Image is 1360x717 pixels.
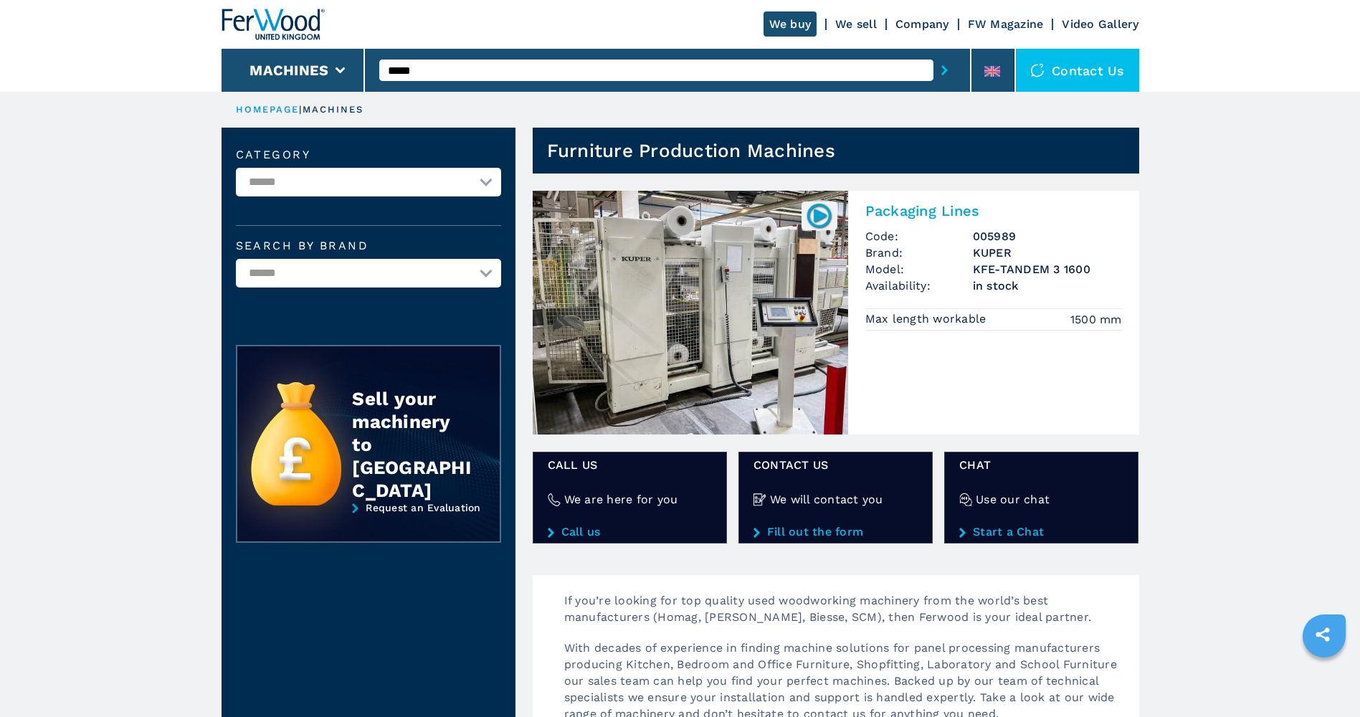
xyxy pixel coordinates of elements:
div: Sell your machinery to [GEOGRAPHIC_DATA] [352,387,471,502]
a: Packaging Lines KUPER KFE-TANDEM 3 1600005989Packaging LinesCode:005989Brand:KUPERModel:KFE-TANDE... [533,191,1139,435]
h4: Use our chat [976,491,1050,508]
label: Search by brand [236,240,501,252]
h1: Furniture Production Machines [547,139,835,162]
h3: KUPER [973,244,1122,261]
h2: Packaging Lines [865,202,1122,219]
a: Company [895,17,949,31]
span: CONTACT US [753,457,918,473]
span: in stock [973,277,1122,294]
button: Machines [249,62,328,79]
img: Packaging Lines KUPER KFE-TANDEM 3 1600 [533,191,848,435]
span: Model: [865,261,973,277]
h3: 005989 [973,228,1122,244]
button: submit-button [933,54,956,87]
img: We will contact you [753,493,766,506]
a: Call us [548,526,712,538]
span: CHAT [959,457,1123,473]
a: sharethis [1305,617,1341,652]
a: We buy [764,11,817,37]
p: Max length workable [865,311,990,327]
iframe: Chat [1299,652,1349,706]
span: Call us [548,457,712,473]
a: HOMEPAGE [236,104,300,115]
a: FW Magazine [968,17,1044,31]
img: Ferwood [222,9,325,40]
h4: We will contact you [770,491,883,508]
div: Contact us [1016,49,1139,92]
h3: KFE-TANDEM 3 1600 [973,261,1122,277]
a: We sell [835,17,877,31]
h4: We are here for you [564,491,678,508]
img: We are here for you [548,493,561,506]
span: Availability: [865,277,973,294]
p: If you’re looking for top quality used woodworking machinery from the world’s best manufacturers ... [550,592,1139,640]
a: Video Gallery [1062,17,1138,31]
label: Category [236,149,501,161]
a: Request an Evaluation [236,502,501,554]
a: Start a Chat [959,526,1123,538]
img: Contact us [1030,63,1045,77]
span: Code: [865,228,973,244]
em: 1500 mm [1070,311,1122,328]
p: machines [303,103,364,116]
span: | [299,104,302,115]
span: Brand: [865,244,973,261]
img: Use our chat [959,493,972,506]
a: Fill out the form [753,526,918,538]
img: 005989 [805,201,833,229]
